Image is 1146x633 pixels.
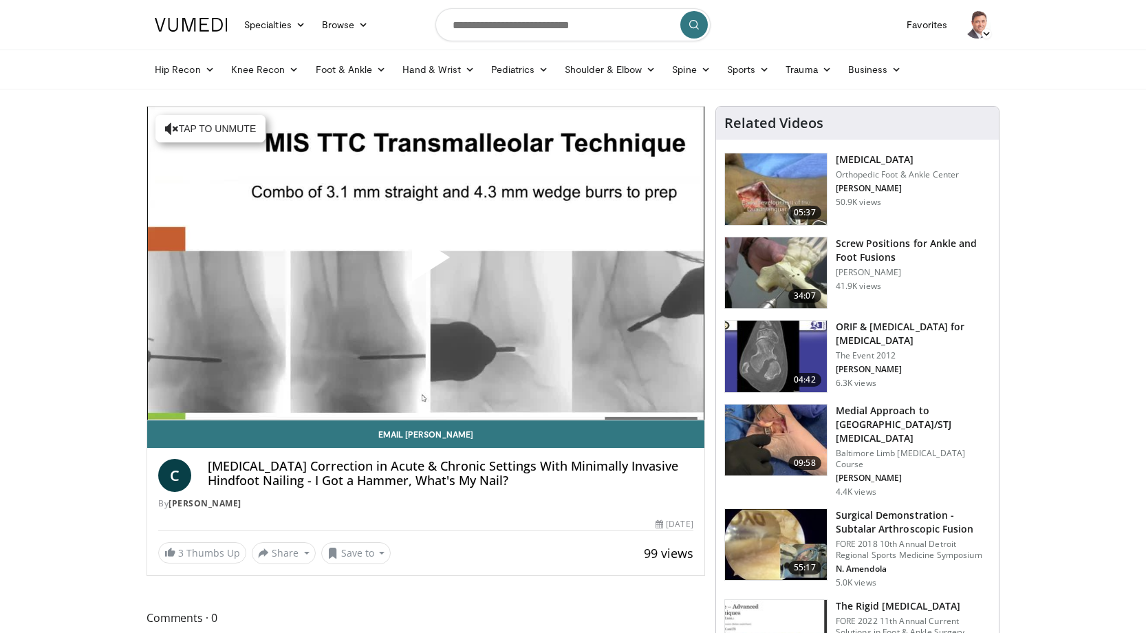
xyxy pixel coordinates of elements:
[147,56,223,83] a: Hip Recon
[435,8,711,41] input: Search topics, interventions
[147,107,704,420] video-js: Video Player
[836,350,991,361] p: The Event 2012
[724,404,991,497] a: 09:58 Medial Approach to [GEOGRAPHIC_DATA]/STJ [MEDICAL_DATA] Baltimore Limb [MEDICAL_DATA] Cours...
[158,459,191,492] a: C
[725,405,827,476] img: b3e585cd-3312-456d-b1b7-4eccbcdb01ed.150x105_q85_crop-smart_upscale.jpg
[836,508,991,536] h3: Surgical Demonstration - Subtalar Arthroscopic Fusion
[644,545,693,561] span: 99 views
[836,404,991,445] h3: Medial Approach to [GEOGRAPHIC_DATA]/STJ [MEDICAL_DATA]
[725,321,827,392] img: E-HI8y-Omg85H4KX4xMDoxOmtxOwKG7D_4.150x105_q85_crop-smart_upscale.jpg
[898,11,955,39] a: Favorites
[223,56,307,83] a: Knee Recon
[724,508,991,588] a: 55:17 Surgical Demonstration - Subtalar Arthroscopic Fusion FORE 2018 10th Annual Detroit Regiona...
[836,473,991,484] p: [PERSON_NAME]
[836,539,991,561] p: FORE 2018 10th Annual Detroit Regional Sports Medicine Symposium
[836,197,881,208] p: 50.9K views
[788,456,821,470] span: 09:58
[725,153,827,225] img: 545635_3.png.150x105_q85_crop-smart_upscale.jpg
[158,497,693,510] div: By
[147,420,704,448] a: Email [PERSON_NAME]
[836,364,991,375] p: [PERSON_NAME]
[724,115,823,131] h4: Related Videos
[236,11,314,39] a: Specialties
[664,56,718,83] a: Spine
[252,542,316,564] button: Share
[724,153,991,226] a: 05:37 [MEDICAL_DATA] Orthopedic Foot & Ankle Center [PERSON_NAME] 50.9K views
[725,509,827,581] img: f04bac8f-a1d2-4078-a4f0-9e66789b4112.150x105_q85_crop-smart_upscale.jpg
[840,56,910,83] a: Business
[556,56,664,83] a: Shoulder & Elbow
[836,320,991,347] h3: ORIF & [MEDICAL_DATA] for [MEDICAL_DATA]
[169,497,241,509] a: [PERSON_NAME]
[836,237,991,264] h3: Screw Positions for Ankle and Foot Fusions
[836,486,876,497] p: 4.4K views
[788,561,821,575] span: 55:17
[725,237,827,309] img: 67572_0000_3.png.150x105_q85_crop-smart_upscale.jpg
[836,599,991,613] h3: The Rigid [MEDICAL_DATA]
[321,542,391,564] button: Save to
[155,18,228,32] img: VuMedi Logo
[836,577,876,588] p: 5.0K views
[964,11,991,39] img: Avatar
[178,546,184,559] span: 3
[314,11,377,39] a: Browse
[836,448,991,470] p: Baltimore Limb [MEDICAL_DATA] Course
[788,206,821,219] span: 05:37
[777,56,840,83] a: Trauma
[719,56,778,83] a: Sports
[836,378,876,389] p: 6.3K views
[788,373,821,387] span: 04:42
[836,169,960,180] p: Orthopedic Foot & Ankle Center
[483,56,556,83] a: Pediatrics
[307,56,395,83] a: Foot & Ankle
[836,267,991,278] p: [PERSON_NAME]
[836,564,991,575] p: N. Amendola
[155,115,266,142] button: Tap to unmute
[302,195,550,330] button: Play Video
[724,237,991,310] a: 34:07 Screw Positions for Ankle and Foot Fusions [PERSON_NAME] 41.9K views
[788,289,821,303] span: 34:07
[208,459,693,489] h4: [MEDICAL_DATA] Correction in Acute & Chronic Settings With Minimally Invasive Hindfoot Nailing - ...
[836,183,960,194] p: [PERSON_NAME]
[836,281,881,292] p: 41.9K views
[724,320,991,393] a: 04:42 ORIF & [MEDICAL_DATA] for [MEDICAL_DATA] The Event 2012 [PERSON_NAME] 6.3K views
[394,56,483,83] a: Hand & Wrist
[158,542,246,564] a: 3 Thumbs Up
[656,518,693,530] div: [DATE]
[836,153,960,167] h3: [MEDICAL_DATA]
[147,609,705,627] span: Comments 0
